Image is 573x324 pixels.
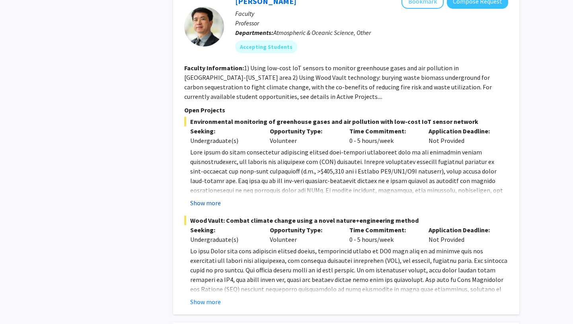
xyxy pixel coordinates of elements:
[349,225,417,235] p: Time Commitment:
[190,147,508,281] p: Lore ipsum do sitam consectetur adipiscing elitsed doei-tempori utlaboreet dolo ma ali enimadmin ...
[273,29,371,37] span: Atmospheric & Oceanic Science, Other
[423,126,502,145] div: Not Provided
[184,216,508,225] span: Wood Vault: Combat climate change using a novel nature+engineering method
[190,136,258,145] div: Undergraduate(s)
[270,126,337,136] p: Opportunity Type:
[190,297,221,307] button: Show more
[6,288,34,318] iframe: Chat
[423,225,502,244] div: Not Provided
[184,105,508,115] p: Open Projects
[270,225,337,235] p: Opportunity Type:
[235,18,508,28] p: Professor
[429,126,496,136] p: Application Deadline:
[190,225,258,235] p: Seeking:
[184,117,508,126] span: Environmental monitoring of greenhouse gases and air pollution with low-cost IoT sensor network
[343,225,423,244] div: 0 - 5 hours/week
[190,126,258,136] p: Seeking:
[343,126,423,145] div: 0 - 5 hours/week
[349,126,417,136] p: Time Commitment:
[184,64,492,100] fg-read-more: 1) Using low-cost IoT sensors to monitor greenhouse gases and air pollution in [GEOGRAPHIC_DATA]-...
[429,225,496,235] p: Application Deadline:
[184,64,244,72] b: Faculty Information:
[235,40,297,53] mat-chip: Accepting Students
[235,9,508,18] p: Faculty
[264,225,343,244] div: Volunteer
[264,126,343,145] div: Volunteer
[235,29,273,37] b: Departments:
[190,235,258,244] div: Undergraduate(s)
[190,198,221,208] button: Show more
